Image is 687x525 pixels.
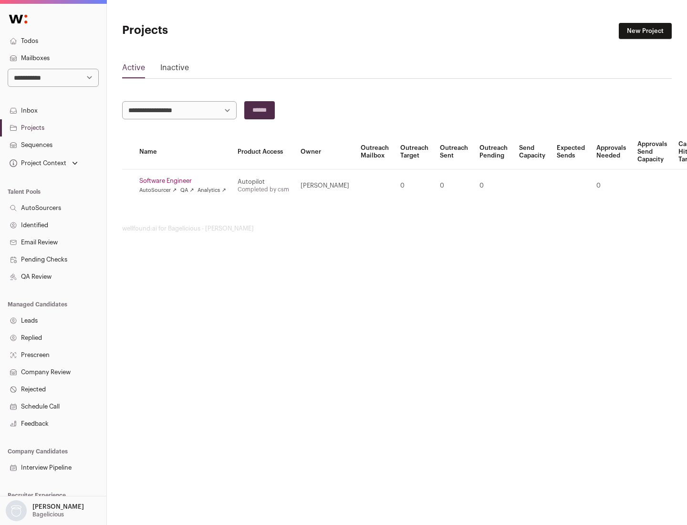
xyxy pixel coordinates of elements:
[139,187,177,194] a: AutoSourcer ↗
[591,169,632,202] td: 0
[32,503,84,511] p: [PERSON_NAME]
[160,62,189,77] a: Inactive
[619,23,672,39] a: New Project
[395,135,434,169] th: Outreach Target
[395,169,434,202] td: 0
[122,23,305,38] h1: Projects
[551,135,591,169] th: Expected Sends
[474,169,513,202] td: 0
[238,178,289,186] div: Autopilot
[8,159,66,167] div: Project Context
[474,135,513,169] th: Outreach Pending
[295,135,355,169] th: Owner
[122,225,672,232] footer: wellfound:ai for Bagelicious - [PERSON_NAME]
[8,157,80,170] button: Open dropdown
[355,135,395,169] th: Outreach Mailbox
[139,177,226,185] a: Software Engineer
[238,187,289,192] a: Completed by csm
[513,135,551,169] th: Send Capacity
[32,511,64,518] p: Bagelicious
[4,500,86,521] button: Open dropdown
[434,169,474,202] td: 0
[180,187,194,194] a: QA ↗
[434,135,474,169] th: Outreach Sent
[632,135,673,169] th: Approvals Send Capacity
[295,169,355,202] td: [PERSON_NAME]
[4,10,32,29] img: Wellfound
[122,62,145,77] a: Active
[134,135,232,169] th: Name
[6,500,27,521] img: nopic.png
[591,135,632,169] th: Approvals Needed
[232,135,295,169] th: Product Access
[198,187,226,194] a: Analytics ↗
